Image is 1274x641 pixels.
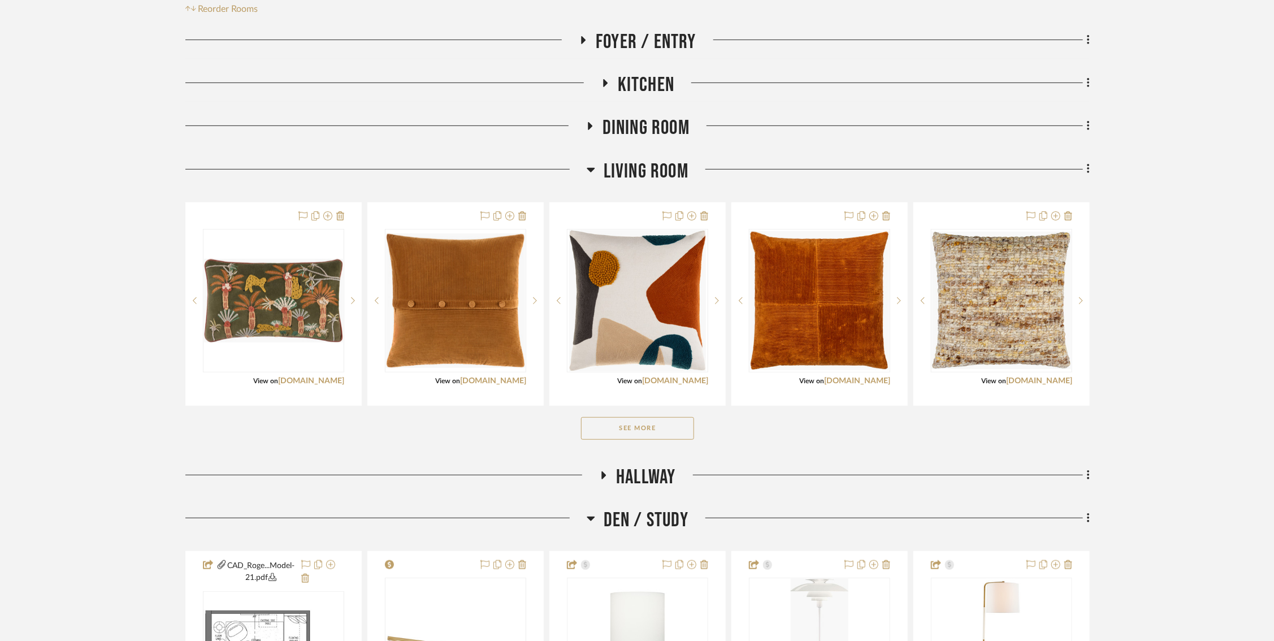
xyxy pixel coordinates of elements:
div: 0 [385,229,526,372]
span: Foyer / Entry [596,30,696,54]
img: Novel Pillow NVE-001 [569,230,707,371]
span: Kitchen [618,73,674,97]
a: [DOMAIN_NAME] [642,377,708,385]
img: Junglesque Pillow JSQ-001 [204,259,343,343]
span: Reorder Rooms [198,2,258,16]
a: [DOMAIN_NAME] [460,377,526,385]
span: View on [253,378,278,384]
button: Reorder Rooms [185,2,258,16]
a: [DOMAIN_NAME] [824,377,890,385]
span: Living Room [604,159,688,184]
span: View on [981,378,1006,384]
span: View on [435,378,460,384]
span: Den / Study [604,508,688,532]
button: See More [581,417,694,440]
div: 0 [203,229,344,372]
img: Corduroy Quarters Pillow [750,231,889,370]
img: Corduroy Quarters Pillow [386,233,525,368]
span: View on [799,378,824,384]
span: View on [617,378,642,384]
span: Hallway [616,465,675,490]
img: Zayden Pillow [932,232,1071,369]
button: CAD_Roge...Model-21.pdf [227,558,294,586]
span: Dining Room [603,116,690,140]
a: [DOMAIN_NAME] [278,377,344,385]
a: [DOMAIN_NAME] [1006,377,1072,385]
